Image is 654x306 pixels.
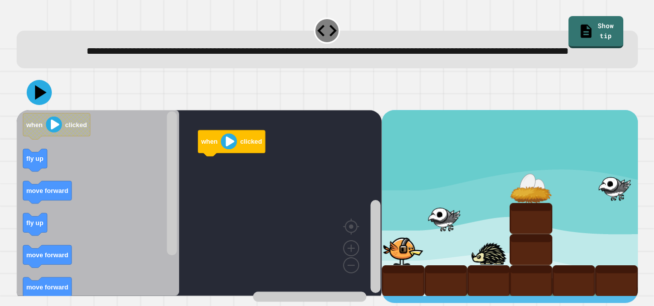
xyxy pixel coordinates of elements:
[26,252,68,259] text: move forward
[26,155,43,163] text: fly up
[240,138,262,146] text: clicked
[26,187,68,195] text: move forward
[26,220,43,227] text: fly up
[65,121,87,129] text: clicked
[200,138,217,146] text: when
[17,110,382,302] div: Blockly Workspace
[26,284,68,291] text: move forward
[568,16,624,48] a: Show tip
[26,121,43,129] text: when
